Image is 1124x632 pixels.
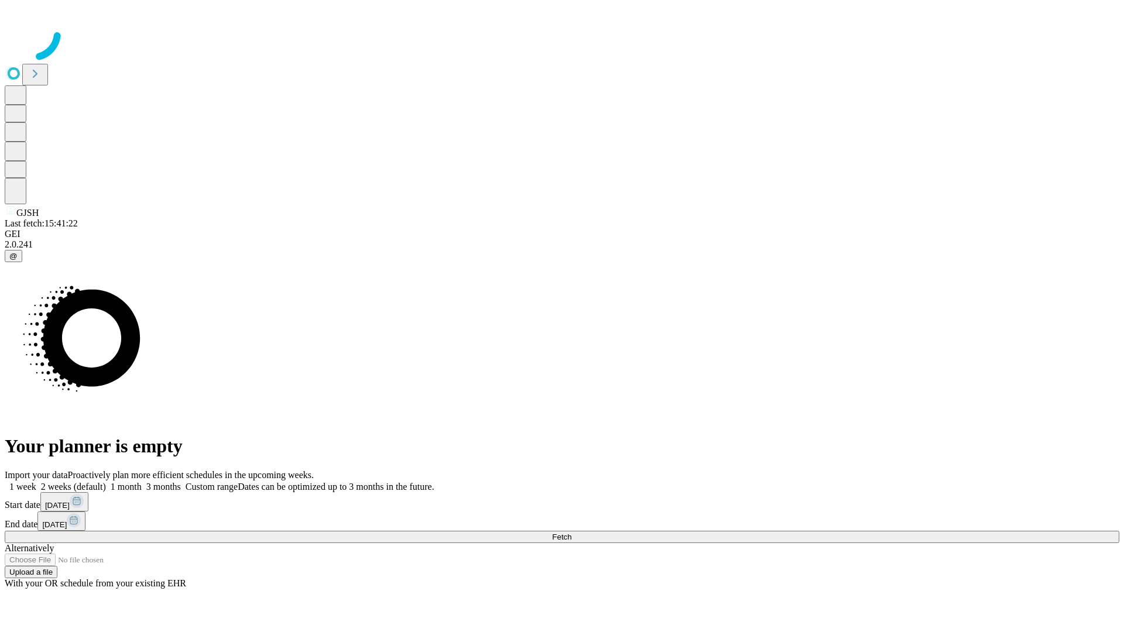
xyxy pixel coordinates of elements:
[37,511,85,531] button: [DATE]
[9,252,18,260] span: @
[5,218,78,228] span: Last fetch: 15:41:22
[5,470,68,480] span: Import your data
[5,229,1119,239] div: GEI
[5,511,1119,531] div: End date
[45,501,70,510] span: [DATE]
[5,250,22,262] button: @
[41,482,106,492] span: 2 weeks (default)
[5,543,54,553] span: Alternatively
[186,482,238,492] span: Custom range
[5,531,1119,543] button: Fetch
[5,566,57,578] button: Upload a file
[5,239,1119,250] div: 2.0.241
[40,492,88,511] button: [DATE]
[16,208,39,218] span: GJSH
[146,482,181,492] span: 3 months
[42,520,67,529] span: [DATE]
[5,435,1119,457] h1: Your planner is empty
[68,470,314,480] span: Proactively plan more efficient schedules in the upcoming weeks.
[5,492,1119,511] div: Start date
[9,482,36,492] span: 1 week
[238,482,434,492] span: Dates can be optimized up to 3 months in the future.
[5,578,186,588] span: With your OR schedule from your existing EHR
[111,482,142,492] span: 1 month
[552,533,571,541] span: Fetch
